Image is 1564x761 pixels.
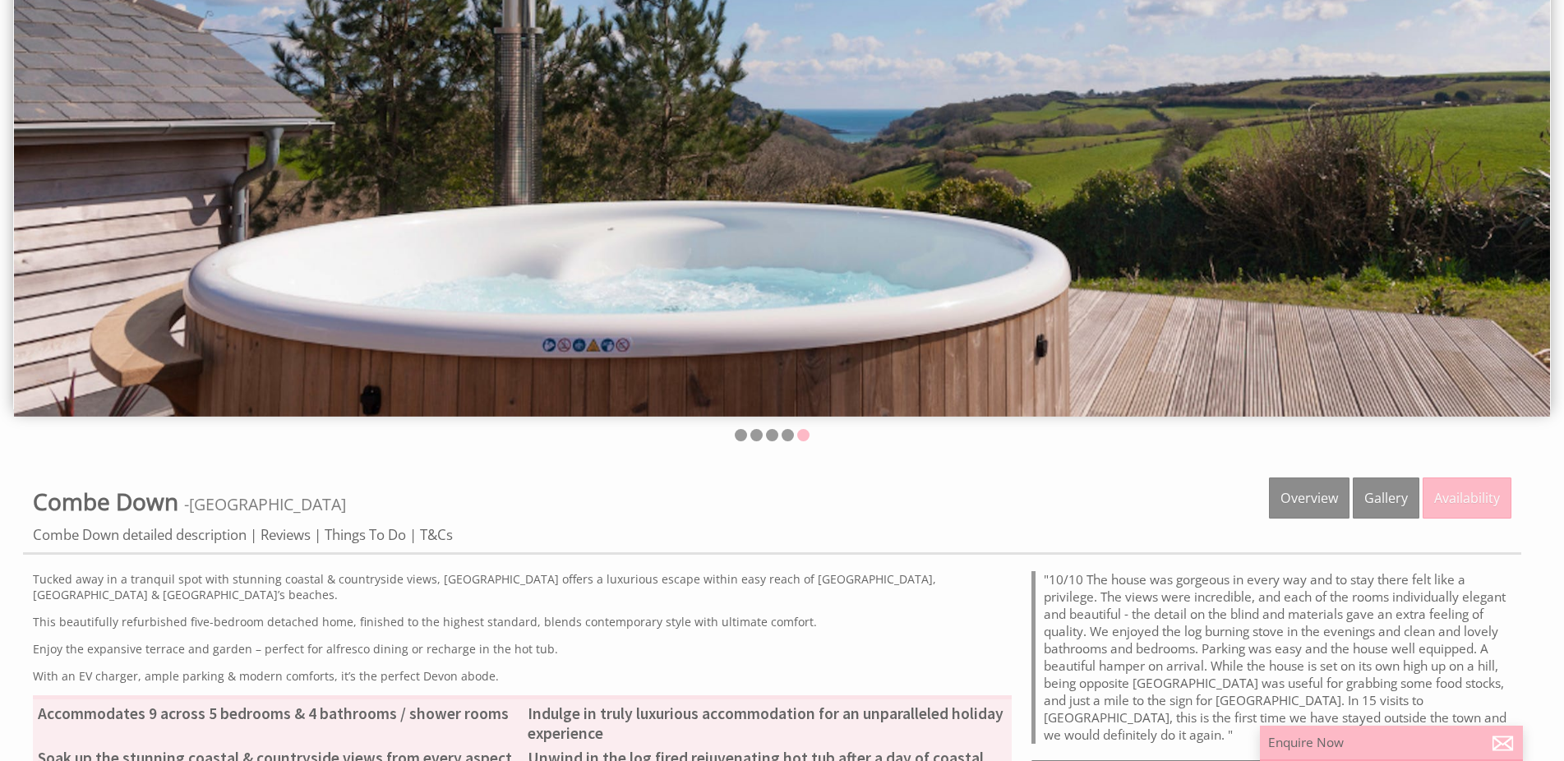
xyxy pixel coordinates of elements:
[1423,477,1511,519] a: Availability
[33,571,1012,602] p: Tucked away in a tranquil spot with stunning coastal & countryside views, [GEOGRAPHIC_DATA] offer...
[523,701,1013,745] li: Indulge in truly luxurious accommodation for an unparalleled holiday experience
[33,486,184,517] a: Combe Down
[1353,477,1419,519] a: Gallery
[33,641,1012,657] p: Enjoy the expansive terrace and garden – perfect for alfresco dining or recharge in the hot tub.
[33,614,1012,630] p: This beautifully refurbished five-bedroom detached home, finished to the highest standard, blends...
[420,525,453,544] a: T&Cs
[261,525,311,544] a: Reviews
[325,525,406,544] a: Things To Do
[33,668,1012,684] p: With an EV charger, ample parking & modern comforts, it’s the perfect Devon abode.
[1269,477,1349,519] a: Overview
[189,493,346,515] a: [GEOGRAPHIC_DATA]
[33,701,523,726] li: Accommodates 9 across 5 bedrooms & 4 bathrooms / shower rooms
[1031,571,1511,744] blockquote: "10/10 The house was gorgeous in every way and to stay there felt like a privilege. The views wer...
[33,486,178,517] span: Combe Down
[184,493,346,515] span: -
[1268,734,1515,751] p: Enquire Now
[33,525,247,544] a: Combe Down detailed description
